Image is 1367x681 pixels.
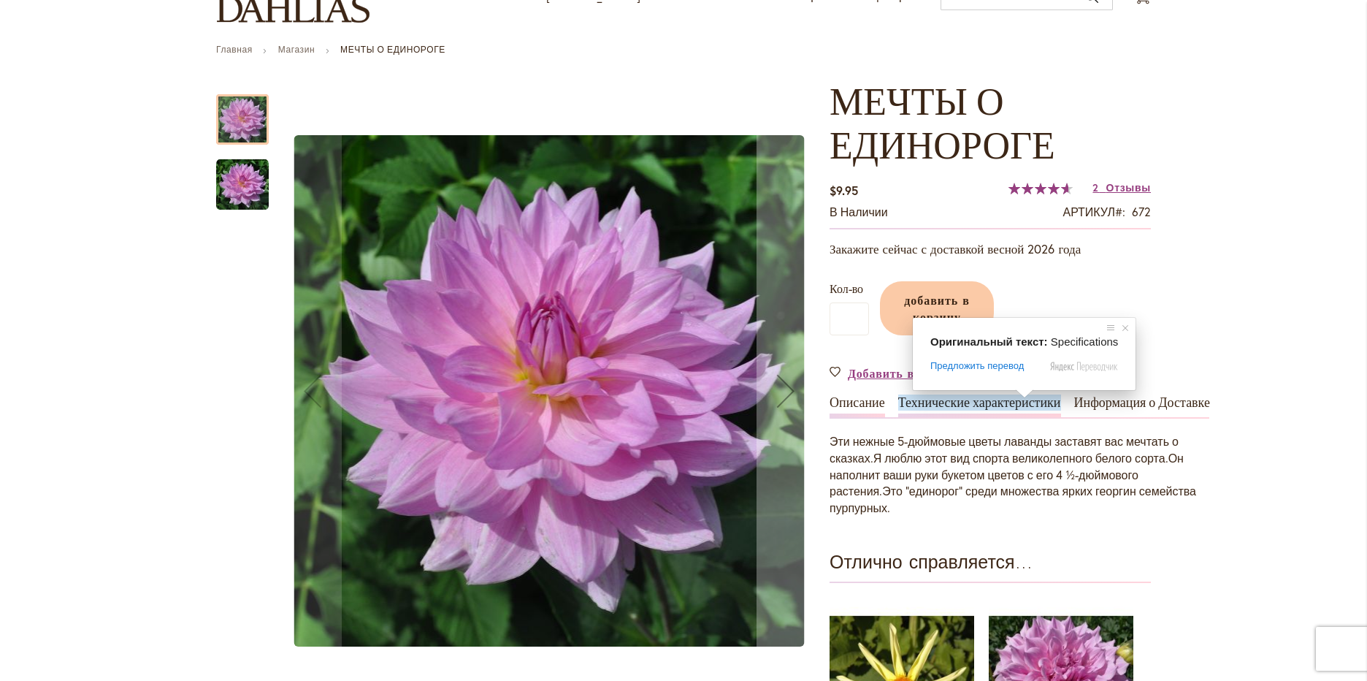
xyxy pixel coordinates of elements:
ya-tr-span: Эти нежные 5-дюймовые цветы лаванды заставят вас мечтать о сказках. [830,433,1179,465]
ya-tr-span: Добавить в Список Желаний [848,365,1019,381]
ya-tr-span: Отлично справляется... [830,551,1033,579]
div: МЕЧТЫ О ЕДИНОРОГЕ [216,145,269,210]
ya-tr-span: АРТИКУЛ [1062,204,1115,219]
div: Подробная Информация О продукте [830,396,1151,517]
img: МЕЧТЫ О ЕДИНОРОГЕ [216,159,269,211]
a: Технические характеристики [898,396,1061,417]
span: Предложить перевод [930,359,1024,373]
a: 2 Отзывы [1092,180,1151,194]
ya-tr-span: Закажите сейчас с доставкой весной 2026 года [830,240,1081,257]
a: Магазин [278,44,315,55]
span: Specifications [1051,335,1119,348]
ya-tr-span: В наличии [830,204,888,219]
span: Оригинальный текст: [930,335,1048,348]
a: Главная [216,44,253,55]
div: 672 [1132,204,1151,221]
ya-tr-span: Отзывы [1106,180,1151,194]
ya-tr-span: МЕЧТЫ О ЕДИНОРОГЕ [830,78,1055,168]
span: 2 [1092,180,1099,194]
a: Описание [830,396,885,417]
ya-tr-span: добавить в корзину [904,292,970,324]
ya-tr-span: Это “единорог” среди множества ярких георгин семейства пурпурных. [830,483,1196,515]
img: МЕЧТЫ О ЕДИНОРОГЕ [294,135,805,647]
div: Доступность [830,204,888,221]
ya-tr-span: Кол-во [830,281,863,296]
ya-tr-span: Информация о Доставке [1074,395,1210,411]
div: МЕЧТЫ О ЕДИНОРОГЕ [216,80,283,145]
ya-tr-span: МЕЧТЫ О ЕДИНОРОГЕ [340,44,445,55]
div: 93% [1008,183,1073,194]
ya-tr-span: Технические характеристики [898,395,1061,411]
button: добавить в корзину [880,281,994,335]
ya-tr-span: Описание [830,395,885,411]
ya-tr-span: Он наполнит ваши руки букетом цветов с его 4 ½-дюймового растения. [830,450,1184,499]
ya-tr-span: Я люблю этот вид спорта великолепного белого сорта. [873,450,1168,465]
a: Информация о Доставке [1074,396,1210,417]
a: Добавить в Список Желаний [830,365,1019,381]
span: $9.95 [830,183,858,198]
